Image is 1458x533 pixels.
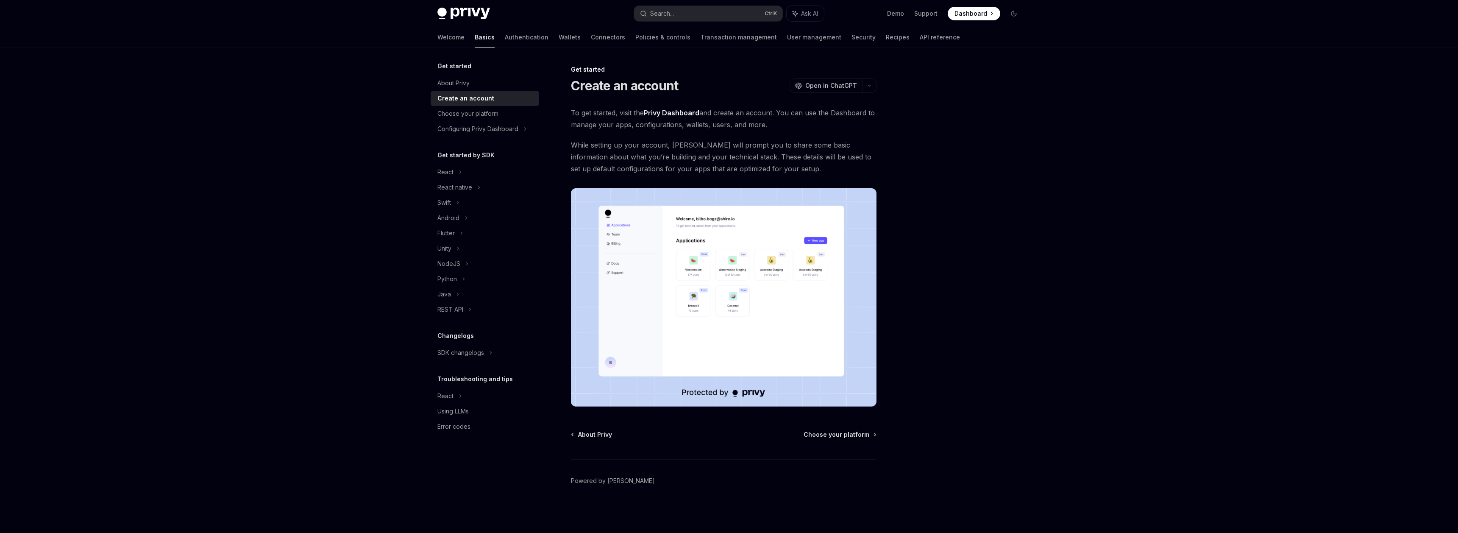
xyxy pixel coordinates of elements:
div: Unity [437,243,451,254]
h5: Get started [437,61,471,71]
div: Error codes [437,421,470,432]
h5: Troubleshooting and tips [437,374,513,384]
a: About Privy [431,75,539,91]
button: Ask AI [787,6,824,21]
a: User management [787,27,841,47]
div: Get started [571,65,876,74]
div: Java [437,289,451,299]
a: Connectors [591,27,625,47]
a: Privy Dashboard [644,109,699,117]
a: Choose your platform [804,430,876,439]
div: REST API [437,304,463,315]
a: Create an account [431,91,539,106]
img: images/Dash.png [571,188,876,407]
div: Swift [437,198,451,208]
span: Choose your platform [804,430,869,439]
div: SDK changelogs [437,348,484,358]
span: To get started, visit the and create an account. You can use the Dashboard to manage your apps, c... [571,107,876,131]
a: Error codes [431,419,539,434]
a: Wallets [559,27,581,47]
a: Choose your platform [431,106,539,121]
button: Search...CtrlK [634,6,782,21]
span: Ask AI [801,9,818,18]
div: Python [437,274,457,284]
div: Android [437,213,459,223]
div: Flutter [437,228,455,238]
span: Ctrl K [765,10,777,17]
a: API reference [920,27,960,47]
div: React [437,391,454,401]
h5: Changelogs [437,331,474,341]
div: Choose your platform [437,109,498,119]
h1: Create an account [571,78,678,93]
span: While setting up your account, [PERSON_NAME] will prompt you to share some basic information abou... [571,139,876,175]
div: React [437,167,454,177]
a: Demo [887,9,904,18]
div: NodeJS [437,259,460,269]
div: Configuring Privy Dashboard [437,124,518,134]
div: Create an account [437,93,494,103]
a: Using LLMs [431,404,539,419]
a: Dashboard [948,7,1000,20]
div: Search... [650,8,674,19]
div: React native [437,182,472,193]
button: Open in ChatGPT [790,78,862,93]
span: Open in ChatGPT [805,81,857,90]
img: dark logo [437,8,490,20]
a: Transaction management [701,27,777,47]
span: About Privy [578,430,612,439]
button: Toggle dark mode [1007,7,1021,20]
a: Support [914,9,938,18]
a: Basics [475,27,495,47]
span: Dashboard [954,9,987,18]
div: About Privy [437,78,470,88]
a: Powered by [PERSON_NAME] [571,477,655,485]
h5: Get started by SDK [437,150,495,160]
a: Authentication [505,27,548,47]
a: Policies & controls [635,27,690,47]
div: Using LLMs [437,406,469,416]
a: About Privy [572,430,612,439]
a: Welcome [437,27,465,47]
a: Security [851,27,876,47]
a: Recipes [886,27,910,47]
